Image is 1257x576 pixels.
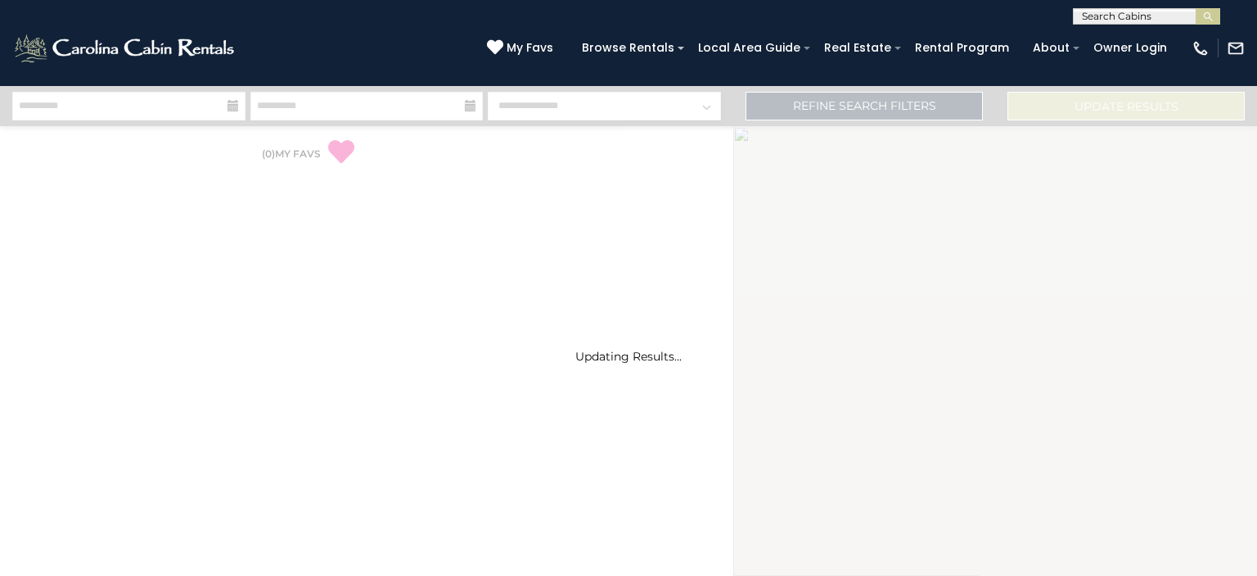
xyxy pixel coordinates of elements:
a: My Favs [487,39,557,57]
img: phone-regular-white.png [1192,39,1210,57]
a: Owner Login [1085,35,1175,61]
a: Local Area Guide [690,35,809,61]
span: My Favs [507,39,553,57]
img: mail-regular-white.png [1227,39,1245,57]
a: Real Estate [816,35,899,61]
a: Browse Rentals [574,35,683,61]
img: White-1-2.png [12,32,239,65]
a: Rental Program [907,35,1017,61]
a: About [1025,35,1078,61]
